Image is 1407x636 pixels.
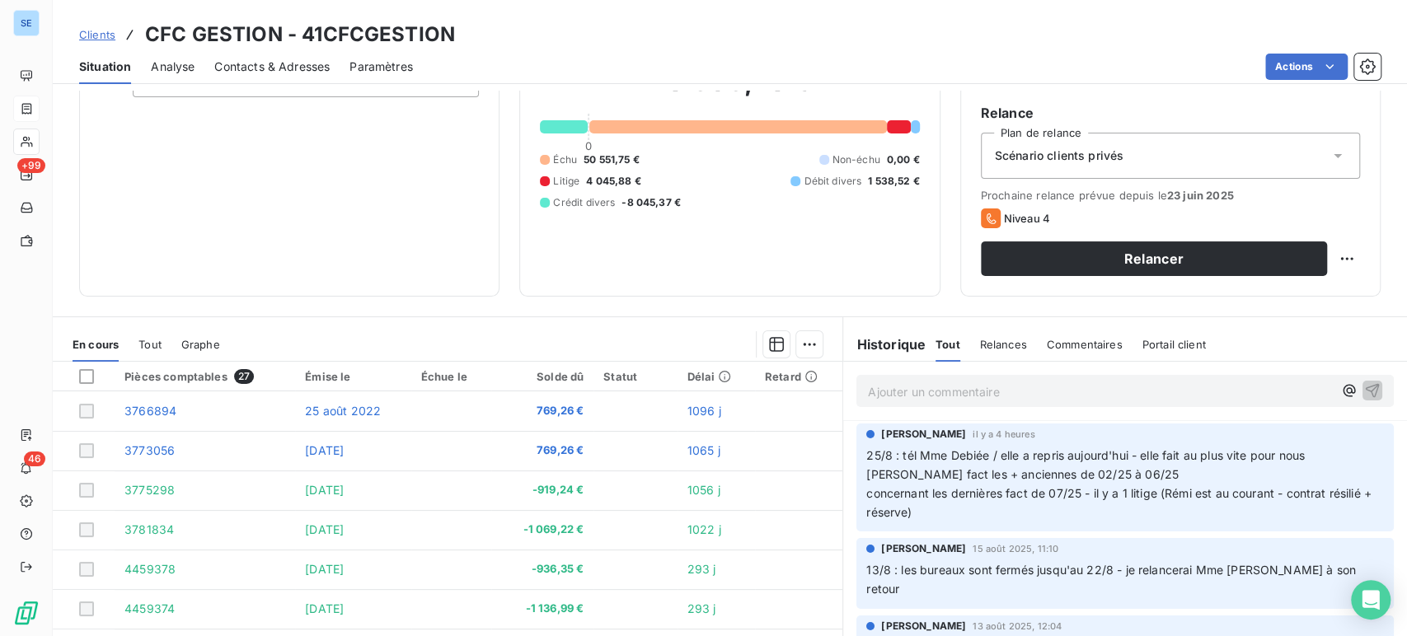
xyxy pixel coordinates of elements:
span: 0 [585,139,592,152]
span: 46 [24,451,45,466]
span: -919,24 € [501,482,584,498]
span: 27 [234,369,254,384]
span: 4459378 [124,562,176,576]
span: 50 551,75 € [584,152,640,167]
span: 0,00 € [887,152,920,167]
span: [DATE] [305,443,344,457]
span: Situation [79,58,131,75]
span: Non-échu [832,152,880,167]
div: Solde dû [501,370,584,383]
span: -1 069,22 € [501,521,584,538]
span: 1056 j [687,483,720,497]
span: il y a 4 heures [973,429,1034,439]
span: Crédit divers [553,195,615,210]
span: En cours [73,338,119,351]
span: 769,26 € [501,442,584,459]
span: [DATE] [305,562,344,576]
h3: CFC GESTION - 41CFCGESTION [145,20,455,49]
span: 769,26 € [501,403,584,419]
span: Litige [553,174,579,189]
span: 3766894 [124,404,176,418]
span: 1022 j [687,522,721,536]
span: Paramètres [349,58,413,75]
span: Tout [936,338,960,351]
div: Open Intercom Messenger [1351,580,1391,620]
h6: Relance [981,103,1360,123]
div: Délai [687,370,745,383]
span: [PERSON_NAME] [881,541,966,556]
button: Actions [1265,54,1348,80]
span: 23 juin 2025 [1167,189,1234,202]
div: Retard [765,370,833,383]
div: SE [13,10,40,36]
span: 15 août 2025, 11:10 [973,544,1058,554]
span: 4 045,88 € [586,174,641,189]
span: 13 août 2025, 12:04 [973,621,1062,631]
span: Niveau 4 [1004,212,1050,225]
span: Débit divers [804,174,861,189]
span: 293 j [687,562,716,576]
span: 3781834 [124,522,174,536]
h6: Historique [843,334,926,354]
span: -8 045,37 € [621,195,681,210]
span: 25/8 : tél Mme Debiée / elle a repris aujourd'hui - elle fait au plus vite pour nous [PERSON_NAME... [866,448,1375,519]
span: Graphe [181,338,220,351]
span: 4459374 [124,601,175,615]
span: Commentaires [1047,338,1123,351]
span: -1 136,99 € [501,601,584,617]
span: 25 août 2022 [305,404,381,418]
span: Tout [138,338,162,351]
span: [DATE] [305,522,344,536]
span: +99 [17,158,45,173]
span: [DATE] [305,483,344,497]
span: Scénario clients privés [995,147,1123,164]
span: 1065 j [687,443,720,457]
span: Contacts & Adresses [214,58,330,75]
span: Clients [79,28,115,41]
span: 293 j [687,601,716,615]
span: 3775298 [124,483,175,497]
span: [PERSON_NAME] [881,619,966,634]
img: Logo LeanPay [13,600,40,626]
div: Pièces comptables [124,369,285,384]
span: Analyse [151,58,195,75]
span: 1 538,52 € [868,174,920,189]
div: Statut [603,370,667,383]
a: Clients [79,26,115,43]
div: Échue le [421,370,481,383]
div: Émise le [305,370,401,383]
span: 3773056 [124,443,175,457]
span: -936,35 € [501,561,584,578]
span: Relances [980,338,1027,351]
span: Portail client [1142,338,1206,351]
span: Prochaine relance prévue depuis le [981,189,1360,202]
span: [DATE] [305,601,344,615]
span: Échu [553,152,577,167]
span: 13/8 : les bureaux sont fermés jusqu'au 22/8 - je relancerai Mme [PERSON_NAME] à son retour [866,563,1359,596]
span: 1096 j [687,404,721,418]
span: [PERSON_NAME] [881,427,966,442]
button: Relancer [981,241,1327,276]
a: +99 [13,161,39,188]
